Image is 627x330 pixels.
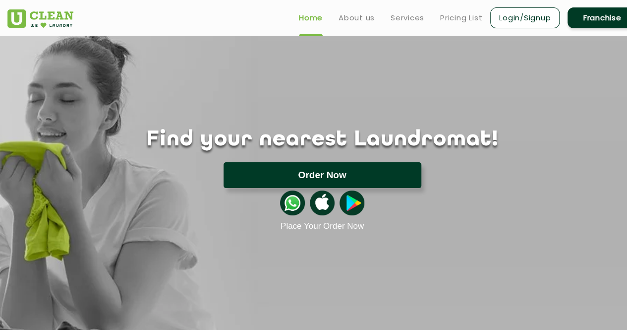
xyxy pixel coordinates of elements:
[391,12,424,24] a: Services
[280,191,305,215] img: whatsappicon.png
[339,12,375,24] a: About us
[224,162,421,188] button: Order Now
[440,12,482,24] a: Pricing List
[299,12,323,24] a: Home
[7,9,73,28] img: UClean Laundry and Dry Cleaning
[340,191,364,215] img: playstoreicon.png
[490,7,560,28] a: Login/Signup
[281,221,364,231] a: Place Your Order Now
[310,191,335,215] img: apple-icon.png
